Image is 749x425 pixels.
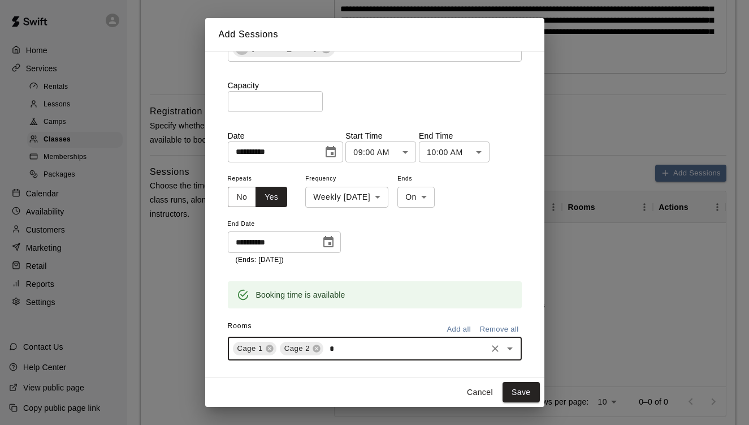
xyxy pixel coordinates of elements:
p: (Ends: [DATE]) [236,255,333,266]
div: Cage 2 [280,342,323,355]
p: End Time [419,130,490,141]
span: Repeats [228,171,297,187]
button: Clear [487,341,503,357]
button: Cancel [462,382,498,403]
span: Cage 2 [280,343,314,354]
h2: Add Sessions [205,18,544,51]
button: Choose date, selected date is Sep 27, 2025 [317,231,340,254]
div: 09:00 AM [345,141,416,162]
div: 10:00 AM [419,141,490,162]
div: outlined button group [228,187,288,208]
div: Cage 1 [233,342,276,355]
span: End Date [228,217,341,232]
button: Remove all [477,321,522,338]
p: Capacity [228,80,522,91]
button: Choose date, selected date is Aug 23, 2025 [319,141,342,164]
div: Booking time is available [256,285,345,305]
span: Cage 1 [233,343,267,354]
span: Frequency [305,171,388,187]
button: Save [503,382,540,403]
div: Weekly [DATE] [305,187,388,208]
button: No [228,187,257,208]
span: Ends [397,171,435,187]
button: Yes [256,187,287,208]
span: Rooms [228,322,252,330]
p: Start Time [345,130,416,141]
div: On [397,187,435,208]
button: Add all [441,321,477,338]
button: Open [502,341,518,357]
p: Date [228,130,343,141]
